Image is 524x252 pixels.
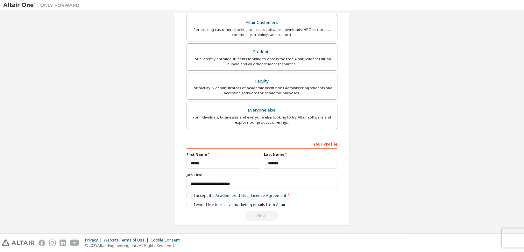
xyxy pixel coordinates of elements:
label: First Name [187,152,260,157]
div: Website Terms of Use [104,238,151,243]
div: Students [191,47,333,56]
img: facebook.svg [39,240,45,246]
div: Cookie Consent [151,238,183,243]
p: © 2025 Altair Engineering, Inc. All Rights Reserved. [85,243,183,248]
img: instagram.svg [49,240,56,246]
div: Privacy [85,238,104,243]
div: Your Profile [187,139,337,149]
div: Faculty [191,77,333,86]
a: Academic End-User License Agreement [216,193,286,198]
img: altair_logo.svg [2,240,35,246]
label: Job Title [187,172,337,177]
div: For currently enrolled students looking to access the free Altair Student Edition bundle and all ... [191,56,333,67]
div: Read and acccept EULA to continue [187,211,337,221]
div: Everyone else [191,106,333,115]
div: For existing customers looking to access software downloads, HPC resources, community, trainings ... [191,27,333,37]
img: youtube.svg [70,240,79,246]
img: linkedin.svg [60,240,66,246]
div: For individuals, businesses and everyone else looking to try Altair software and explore our prod... [191,115,333,125]
div: Altair Customers [191,18,333,27]
label: Last Name [264,152,337,157]
div: For faculty & administrators of academic institutions administering students and accessing softwa... [191,85,333,96]
label: I accept the [187,193,286,198]
img: Altair One [3,2,83,8]
label: I would like to receive marketing emails from Altair [187,202,286,207]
